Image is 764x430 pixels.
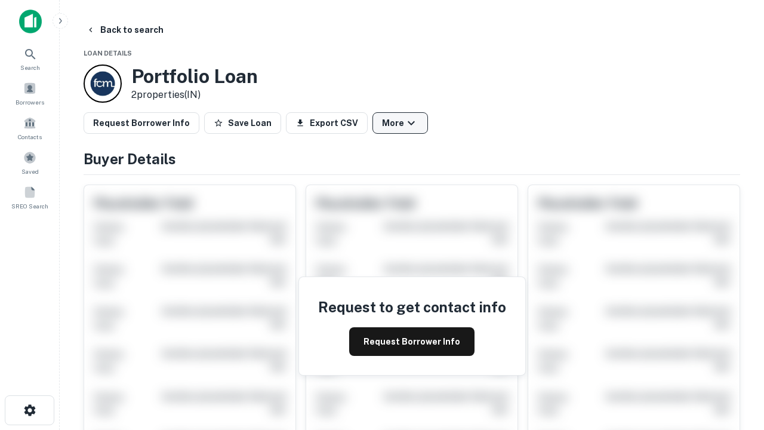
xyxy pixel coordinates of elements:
[20,63,40,72] span: Search
[4,146,56,179] a: Saved
[81,19,168,41] button: Back to search
[18,132,42,142] span: Contacts
[372,112,428,134] button: More
[4,181,56,213] a: SREO Search
[84,50,132,57] span: Loan Details
[286,112,368,134] button: Export CSV
[84,112,199,134] button: Request Borrower Info
[11,201,48,211] span: SREO Search
[131,65,258,88] h3: Portfolio Loan
[204,112,281,134] button: Save Loan
[19,10,42,33] img: capitalize-icon.png
[704,296,764,354] iframe: Chat Widget
[131,88,258,102] p: 2 properties (IN)
[16,97,44,107] span: Borrowers
[84,148,740,170] h4: Buyer Details
[4,112,56,144] a: Contacts
[349,327,475,356] button: Request Borrower Info
[21,167,39,176] span: Saved
[4,42,56,75] a: Search
[4,77,56,109] a: Borrowers
[318,296,506,318] h4: Request to get contact info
